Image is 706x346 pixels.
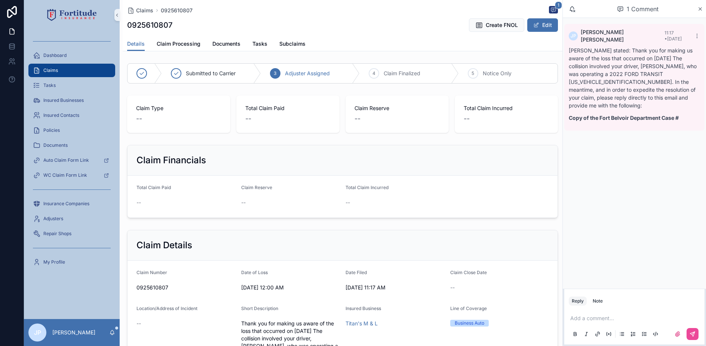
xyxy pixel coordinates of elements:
[28,227,115,240] a: Repair Shops
[464,104,549,112] span: Total Claim Incurred
[486,21,518,29] span: Create FNOL
[136,113,142,124] span: --
[186,70,236,77] span: Submitted to Carrier
[157,40,200,48] span: Claim Processing
[450,306,487,311] span: Line of Coverage
[590,297,606,306] button: Note
[346,284,444,291] span: [DATE] 11:17 AM
[241,270,268,275] span: Date of Loss
[136,185,171,190] span: Total Claim Paid
[28,212,115,225] a: Adjusters
[28,169,115,182] a: WC Claim Form Link
[43,172,87,178] span: WC Claim Form Link
[549,6,558,15] button: 1
[627,4,659,13] span: 1 Comment
[372,70,375,76] span: 4
[472,70,474,76] span: 5
[28,255,115,269] a: My Profile
[136,104,221,112] span: Claim Type
[43,142,68,148] span: Documents
[28,79,115,92] a: Tasks
[28,139,115,152] a: Documents
[127,37,145,51] a: Details
[569,297,587,306] button: Reply
[450,270,487,275] span: Claim Close Date
[127,7,153,14] a: Claims
[569,115,679,121] strong: Copy of the Fort Belvoir Department Case #
[136,7,153,14] span: Claims
[43,201,89,207] span: Insurance Companies
[464,113,470,124] span: --
[28,124,115,137] a: Policies
[346,306,381,311] span: Insured Business
[24,30,120,279] div: scrollable content
[285,70,330,77] span: Adjuster Assigned
[28,109,115,122] a: Insured Contacts
[241,284,340,291] span: [DATE] 12:00 AM
[43,231,71,237] span: Repair Shops
[384,70,420,77] span: Claim Finalized
[279,37,306,52] a: Subclaims
[241,199,246,206] span: --
[28,94,115,107] a: Insured Businesses
[136,320,141,327] span: --
[346,320,378,327] a: Titan's M & L
[571,33,576,39] span: JP
[43,67,58,73] span: Claims
[212,40,240,48] span: Documents
[43,82,56,88] span: Tasks
[354,113,360,124] span: --
[28,64,115,77] a: Claims
[161,7,193,14] a: 0925610807
[28,197,115,210] a: Insurance Companies
[43,112,79,118] span: Insured Contacts
[43,97,84,103] span: Insured Businesses
[47,9,97,21] img: App logo
[28,154,115,167] a: Auto Claim Form Link
[450,284,455,291] span: --
[241,185,272,190] span: Claim Reserve
[136,284,235,291] span: 0925610807
[555,1,562,9] span: 1
[241,306,278,311] span: Short Description
[43,127,60,133] span: Policies
[252,37,267,52] a: Tasks
[157,37,200,52] a: Claim Processing
[136,306,197,311] span: Location/Address of Incident
[43,216,63,222] span: Adjusters
[483,70,512,77] span: Notice Only
[252,40,267,48] span: Tasks
[127,40,145,48] span: Details
[469,18,524,32] button: Create FNOL
[527,18,558,32] button: Edit
[43,52,67,58] span: Dashboard
[569,46,700,109] p: [PERSON_NAME] stated: Thank you for making us aware of the loss that occurred on [DATE] The colli...
[245,104,331,112] span: Total Claim Paid
[136,199,141,206] span: --
[136,270,167,275] span: Claim Number
[455,320,484,327] div: Business Auto
[43,157,89,163] span: Auto Claim Form Link
[245,113,251,124] span: --
[212,37,240,52] a: Documents
[581,28,664,43] span: [PERSON_NAME] [PERSON_NAME]
[346,185,389,190] span: Total Claim Incurred
[52,329,95,336] p: [PERSON_NAME]
[34,328,41,337] span: JP
[354,104,440,112] span: Claim Reserve
[43,259,65,265] span: My Profile
[127,20,172,30] h1: 0925610807
[136,239,192,251] h2: Claim Details
[664,30,682,42] span: 11:17 • [DATE]
[28,49,115,62] a: Dashboard
[136,154,206,166] h2: Claim Financials
[279,40,306,48] span: Subclaims
[346,270,367,275] span: Date Filed
[593,298,603,304] div: Note
[346,199,350,206] span: --
[274,70,276,76] span: 3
